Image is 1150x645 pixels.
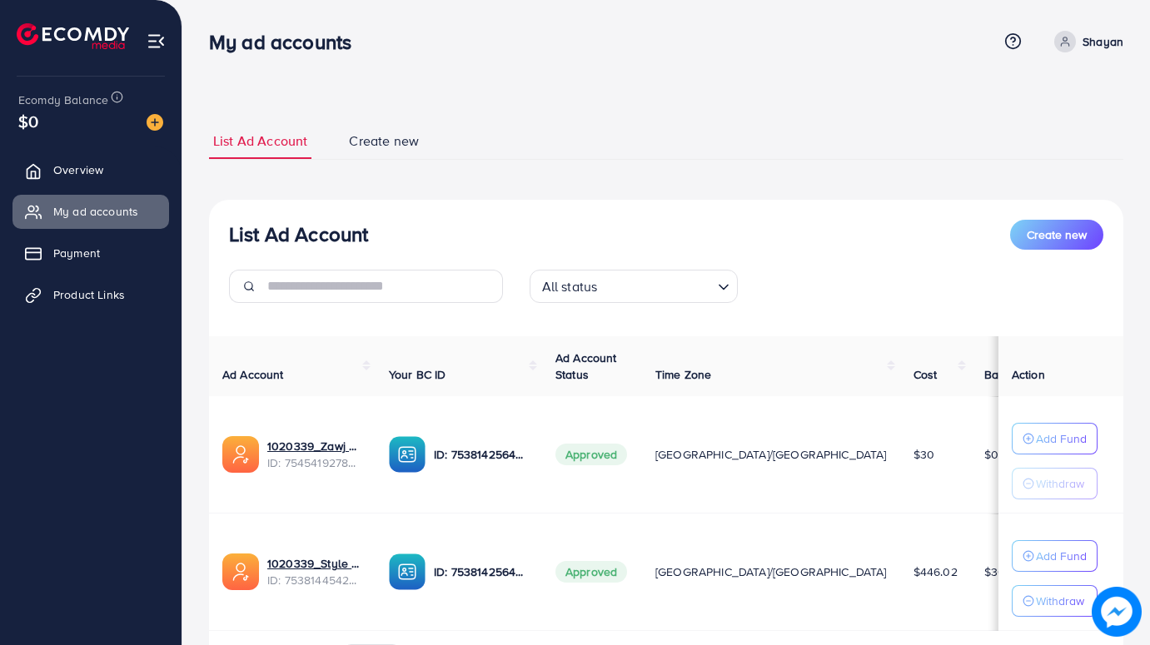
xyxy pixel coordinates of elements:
[12,236,169,270] a: Payment
[914,446,934,463] span: $30
[555,561,627,583] span: Approved
[1012,423,1098,454] button: Add Fund
[53,203,138,220] span: My ad accounts
[655,563,887,580] span: [GEOGRAPHIC_DATA]/[GEOGRAPHIC_DATA]
[1036,546,1087,566] p: Add Fund
[12,195,169,228] a: My ad accounts
[389,436,426,473] img: ic-ba-acc.ded83a64.svg
[984,366,1028,383] span: Balance
[984,446,998,463] span: $0
[1083,32,1123,52] p: Shayan
[222,553,259,590] img: ic-ads-acc.e4c84228.svg
[222,366,284,383] span: Ad Account
[602,271,710,299] input: Search for option
[12,278,169,311] a: Product Links
[1012,540,1098,572] button: Add Fund
[389,366,446,383] span: Your BC ID
[1036,591,1084,611] p: Withdraw
[434,444,529,464] p: ID: 7538142564612849682
[1048,31,1123,52] a: Shayan
[267,438,362,454] a: 1020339_Zawj Officials_1756805066440
[53,286,125,303] span: Product Links
[267,438,362,472] div: <span class='underline'>1020339_Zawj Officials_1756805066440</span></br>7545419278074380306
[229,222,368,246] h3: List Ad Account
[539,275,601,299] span: All status
[555,444,627,465] span: Approved
[1036,429,1087,449] p: Add Fund
[267,454,362,471] span: ID: 7545419278074380306
[655,366,711,383] span: Time Zone
[17,23,129,49] img: logo
[1012,366,1045,383] span: Action
[1036,474,1084,494] p: Withdraw
[389,553,426,590] img: ic-ba-acc.ded83a64.svg
[349,131,419,151] span: Create new
[1027,226,1087,243] span: Create new
[914,366,938,383] span: Cost
[1010,220,1103,250] button: Create new
[1012,468,1098,499] button: Withdraw
[1093,588,1141,636] img: image
[267,572,362,588] span: ID: 7538144542424301584
[18,92,108,108] span: Ecomdy Balance
[53,245,100,261] span: Payment
[209,30,365,54] h3: My ad accounts
[53,161,103,178] span: Overview
[1012,585,1098,617] button: Withdraw
[655,446,887,463] span: [GEOGRAPHIC_DATA]/[GEOGRAPHIC_DATA]
[555,350,617,383] span: Ad Account Status
[147,114,163,131] img: image
[12,153,169,186] a: Overview
[18,109,38,133] span: $0
[984,563,1021,580] span: $36.95
[267,555,362,572] a: 1020339_Style aura_1755111058702
[530,270,738,303] div: Search for option
[434,562,529,582] p: ID: 7538142564612849682
[213,131,307,151] span: List Ad Account
[147,32,166,51] img: menu
[914,563,958,580] span: $446.02
[222,436,259,473] img: ic-ads-acc.e4c84228.svg
[267,555,362,589] div: <span class='underline'>1020339_Style aura_1755111058702</span></br>7538144542424301584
